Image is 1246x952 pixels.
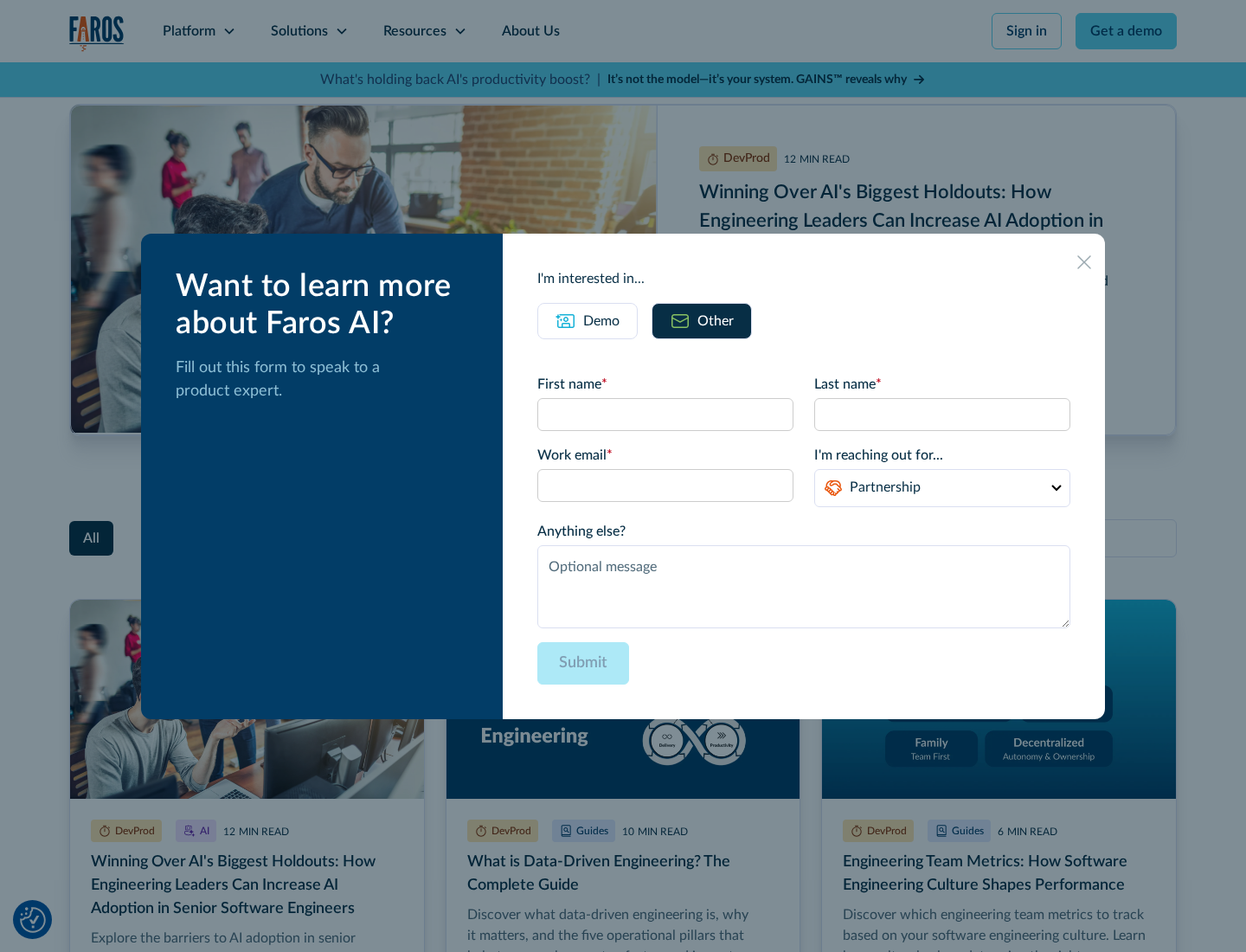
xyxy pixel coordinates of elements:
label: Last name [814,374,1070,395]
form: Email Form [537,374,1070,685]
div: I'm interested in... [537,268,1070,289]
label: I'm reaching out for... [814,445,1070,466]
label: First name [537,374,793,395]
label: Work email [537,445,793,466]
label: Anything else? [537,521,1070,542]
p: Fill out this form to speak to a product expert. [176,357,475,403]
div: Other [697,311,734,331]
div: Want to learn more about Faros AI? [176,268,475,343]
div: Demo [583,311,620,331]
input: Submit [537,642,629,685]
